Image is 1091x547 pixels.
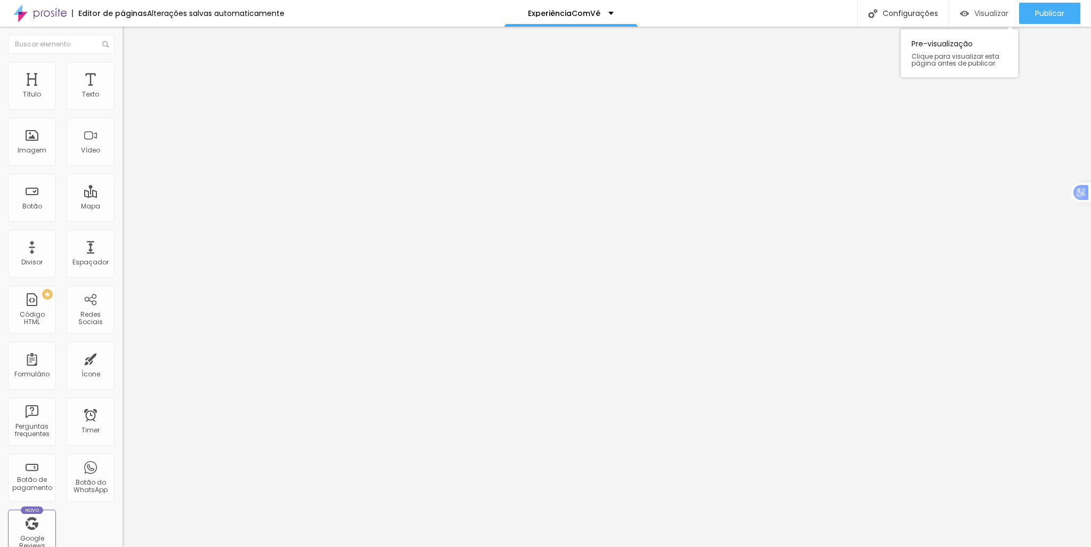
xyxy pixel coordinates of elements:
img: Icone [102,41,109,47]
div: Espaçador [72,259,109,266]
iframe: Editor [123,27,1091,547]
div: Pre-visualização [901,29,1018,77]
img: Icone [868,9,877,18]
img: view-1.svg [960,9,969,18]
div: Perguntas frequentes [11,423,53,438]
button: Publicar [1019,3,1080,24]
div: Imagem [18,147,46,154]
div: Botão do WhatsApp [69,479,111,494]
div: Alterações salvas automaticamente [147,10,284,17]
div: Texto [82,91,99,98]
div: Código HTML [11,311,53,326]
p: ExperiênciaComVê [528,10,600,17]
div: Ícone [82,371,100,378]
div: Novo [21,506,44,514]
input: Buscar elemento [8,35,115,54]
div: Divisor [21,259,43,266]
div: Editor de páginas [72,10,147,17]
span: Visualizar [974,9,1008,18]
div: Timer [82,427,100,434]
div: Botão de pagamento [11,476,53,492]
span: Publicar [1035,9,1064,18]
div: Botão [22,203,42,210]
div: Mapa [81,203,100,210]
div: Título [23,91,41,98]
div: Formulário [14,371,50,378]
button: Visualizar [949,3,1019,24]
div: Vídeo [81,147,100,154]
div: Redes Sociais [69,311,111,326]
span: Clique para visualizar esta página antes de publicar. [911,53,1007,67]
